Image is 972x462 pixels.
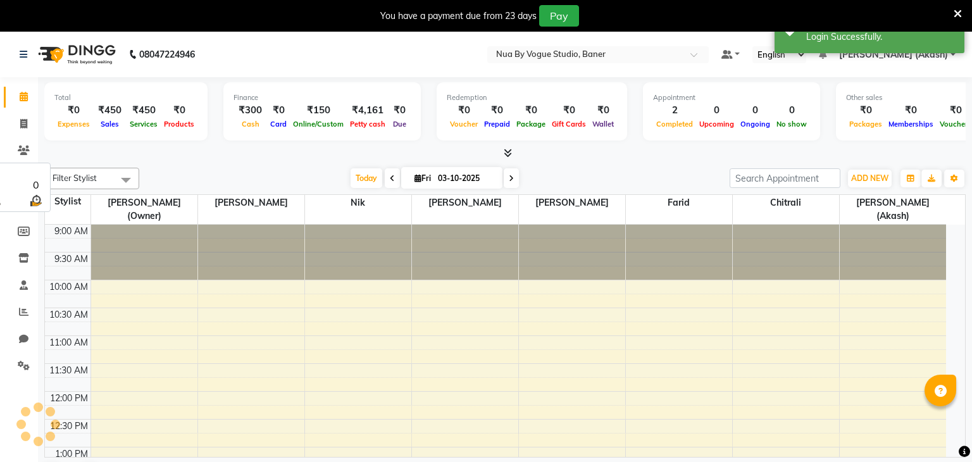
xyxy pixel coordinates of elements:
span: Package [513,120,549,128]
div: ₹0 [447,103,481,118]
div: You have a payment due from 23 days [380,9,537,23]
span: Today [351,168,382,188]
div: ₹0 [589,103,617,118]
img: wait_time.png [28,192,44,208]
span: Due [390,120,409,128]
div: ₹0 [161,103,197,118]
div: 0 [696,103,737,118]
span: Voucher [447,120,481,128]
div: ₹0 [267,103,290,118]
div: 12:30 PM [47,420,90,433]
span: Wallet [589,120,617,128]
input: Search Appointment [730,168,840,188]
span: Memberships [885,120,937,128]
span: No show [773,120,810,128]
span: Upcoming [696,120,737,128]
div: Total [54,92,197,103]
span: Farid [626,195,732,211]
div: 10:00 AM [47,280,90,294]
span: Card [267,120,290,128]
span: Packages [846,120,885,128]
span: Completed [653,120,696,128]
div: ₹0 [389,103,411,118]
div: ₹150 [290,103,347,118]
img: logo [32,37,119,72]
span: Chitrali [733,195,839,211]
div: Login Successfully. [806,30,955,44]
div: Stylist [45,195,90,208]
div: 10:30 AM [47,308,90,322]
span: [PERSON_NAME] (Akash) [840,195,947,224]
span: Services [127,120,161,128]
div: 12:00 PM [47,392,90,405]
div: Finance [234,92,411,103]
div: 9:00 AM [52,225,90,238]
div: 0 [773,103,810,118]
div: 0 [28,177,44,192]
div: ₹0 [481,103,513,118]
span: [PERSON_NAME] (Akash) [839,48,948,61]
div: ₹450 [127,103,161,118]
div: ₹300 [234,103,267,118]
span: Cash [239,120,263,128]
b: 08047224946 [139,37,195,72]
iframe: chat widget [919,411,959,449]
div: 9:30 AM [52,253,90,266]
span: [PERSON_NAME](Owner) [91,195,197,224]
div: ₹4,161 [347,103,389,118]
div: ₹450 [93,103,127,118]
button: Pay [539,5,579,27]
span: Products [161,120,197,128]
div: 0 [737,103,773,118]
div: Redemption [447,92,617,103]
div: ₹0 [846,103,885,118]
span: Sales [97,120,122,128]
span: Prepaid [481,120,513,128]
span: [PERSON_NAME] [412,195,518,211]
div: ₹0 [885,103,937,118]
span: Petty cash [347,120,389,128]
div: Appointment [653,92,810,103]
div: 2 [653,103,696,118]
span: Online/Custom [290,120,347,128]
span: Filter Stylist [53,173,97,183]
span: [PERSON_NAME] [519,195,625,211]
div: 11:30 AM [47,364,90,377]
div: ₹0 [54,103,93,118]
span: nik [305,195,411,211]
input: 2025-10-03 [434,169,497,188]
span: Ongoing [737,120,773,128]
span: Gift Cards [549,120,589,128]
span: [PERSON_NAME] [198,195,304,211]
div: ₹0 [513,103,549,118]
button: ADD NEW [848,170,892,187]
span: Fri [411,173,434,183]
div: 1:00 PM [53,447,90,461]
div: ₹0 [549,103,589,118]
div: 11:00 AM [47,336,90,349]
span: Expenses [54,120,93,128]
span: ADD NEW [851,173,888,183]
